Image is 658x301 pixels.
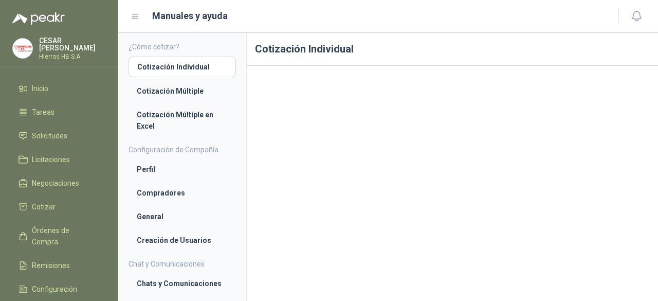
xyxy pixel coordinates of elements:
li: General [137,211,228,222]
a: Configuración [12,279,106,299]
li: Chats y Comunicaciones [137,278,228,289]
a: Cotización Individual [129,57,236,77]
li: Perfil [137,164,228,175]
a: Remisiones [12,256,106,275]
li: Cotización Múltiple en Excel [137,109,228,132]
li: Cotización Individual [137,61,227,73]
a: Perfil [129,160,236,179]
span: Remisiones [32,260,70,271]
li: Cotización Múltiple [137,85,228,97]
h4: ¿Cómo cotizar? [129,41,236,52]
a: Negociaciones [12,173,106,193]
a: Cotización Múltiple en Excel [129,105,236,136]
span: Órdenes de Compra [32,225,96,247]
a: General [129,207,236,226]
a: Solicitudes [12,126,106,146]
h1: Cotización Individual [247,33,658,66]
span: Solicitudes [32,130,67,141]
a: Licitaciones [12,150,106,169]
span: Inicio [32,83,48,94]
p: Hierros HB S.A. [39,54,106,60]
span: Cotizar [32,201,56,213]
p: CESAR [PERSON_NAME] [39,37,106,51]
li: Compradores [137,187,228,199]
span: Configuración [32,284,77,295]
img: Company Logo [13,39,32,58]
a: Cotización Múltiple [129,81,236,101]
iframe: 953374dfa75b41f38925b712e2491bfd [255,74,650,295]
a: Órdenes de Compra [12,221,106,252]
span: Negociaciones [32,178,79,189]
a: Creación de Usuarios [129,231,236,250]
h1: Manuales y ayuda [152,9,228,23]
a: Chats y Comunicaciones [129,274,236,293]
img: Logo peakr [12,12,65,25]
a: Cotizar [12,197,106,217]
h4: Chat y Comunicaciones [129,258,236,270]
li: Creación de Usuarios [137,235,228,246]
h4: Configuración de Compañía [129,144,236,155]
span: Tareas [32,107,54,118]
span: Licitaciones [32,154,70,165]
a: Compradores [129,183,236,203]
a: Inicio [12,79,106,98]
a: Tareas [12,102,106,122]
